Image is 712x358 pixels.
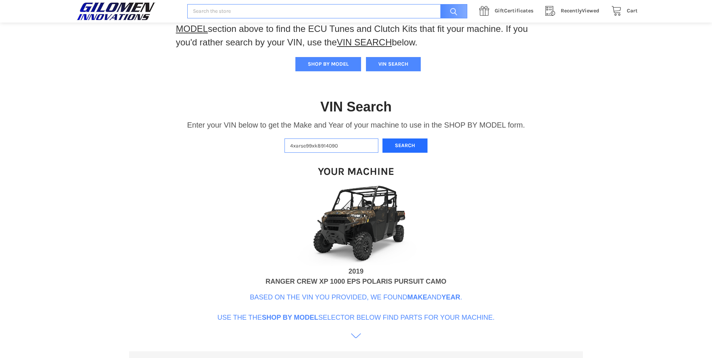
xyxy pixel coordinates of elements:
[382,138,428,153] button: Search
[348,266,363,277] div: 2019
[320,98,391,115] h1: VIN Search
[75,2,179,21] a: GILOMEN INNOVATIONS
[495,8,533,14] span: Certificates
[337,37,392,47] a: VIN SEARCH
[437,4,467,19] input: Search
[495,8,504,14] span: Gift
[541,6,607,16] a: RecentlyViewed
[176,10,500,34] a: SHOP BY MODEL
[295,57,361,71] button: SHOP BY MODEL
[627,8,638,14] span: Cart
[187,4,467,19] input: Search the store
[281,182,431,266] img: VIN Image
[475,6,541,16] a: GiftCertificates
[561,8,599,14] span: Viewed
[75,2,157,21] img: GILOMEN INNOVATIONS
[262,314,318,321] b: Shop By Model
[407,293,427,301] b: Make
[561,8,582,14] span: Recently
[441,293,460,301] b: Year
[176,9,536,49] p: If you know the Make, Year, and Model of your machine, proceed to the section above to find the E...
[266,277,447,287] div: RANGER CREW XP 1000 EPS POLARIS PURSUIT CAMO
[318,165,394,178] h1: Your Machine
[187,119,525,131] p: Enter your VIN below to get the Make and Year of your machine to use in the SHOP BY MODEL form.
[366,57,421,71] button: VIN SEARCH
[284,138,378,153] input: Enter VIN of your machine
[217,292,495,323] p: Based on the VIN you provided, we found and . Use the the selector below find parts for your mach...
[607,6,638,16] a: Cart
